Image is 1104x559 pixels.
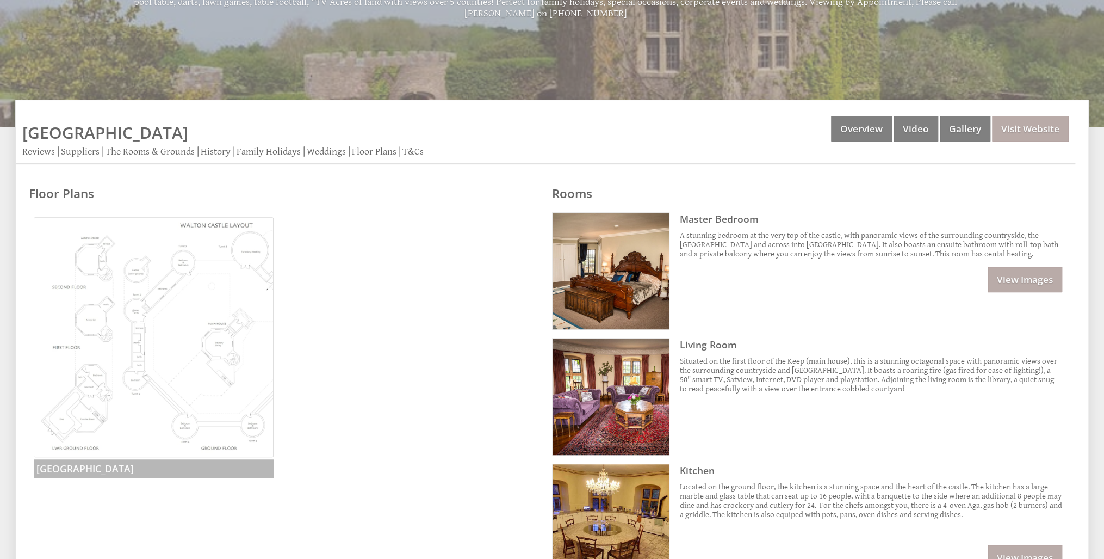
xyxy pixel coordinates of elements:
[61,146,100,157] a: Suppliers
[34,459,274,478] h3: [GEOGRAPHIC_DATA]
[22,121,188,144] a: [GEOGRAPHIC_DATA]
[679,357,1062,394] p: Situated on the first floor of the Keep (main house), this is a stunning octagonal space with pan...
[237,146,301,157] a: Family Holidays
[679,482,1062,519] p: Located on the ground floor, the kitchen is a stunning space and the heart of the castle. The kit...
[940,116,990,142] a: Gallery
[679,338,1062,351] h3: Living Room
[307,146,346,157] a: Weddings
[553,213,669,329] img: Master Bedroom
[29,185,539,202] h2: Floor Plans
[894,116,938,142] a: Video
[679,464,1062,477] h3: Kitchen
[679,212,1062,225] h3: Master Bedroom
[988,267,1062,292] a: View Images
[22,146,55,157] a: Reviews
[553,339,669,455] img: Living Room
[679,231,1062,259] p: A stunning bedroom at the very top of the castle, with panoramic views of the surrounding country...
[201,146,231,157] a: History
[402,146,424,157] a: T&Cs
[992,116,1069,142] a: Visit Website
[552,185,1062,202] h2: Rooms
[34,217,274,457] img: Walton Castle Floorplan
[106,146,195,157] a: The Rooms & Grounds
[352,146,396,157] a: Floor Plans
[831,116,892,142] a: Overview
